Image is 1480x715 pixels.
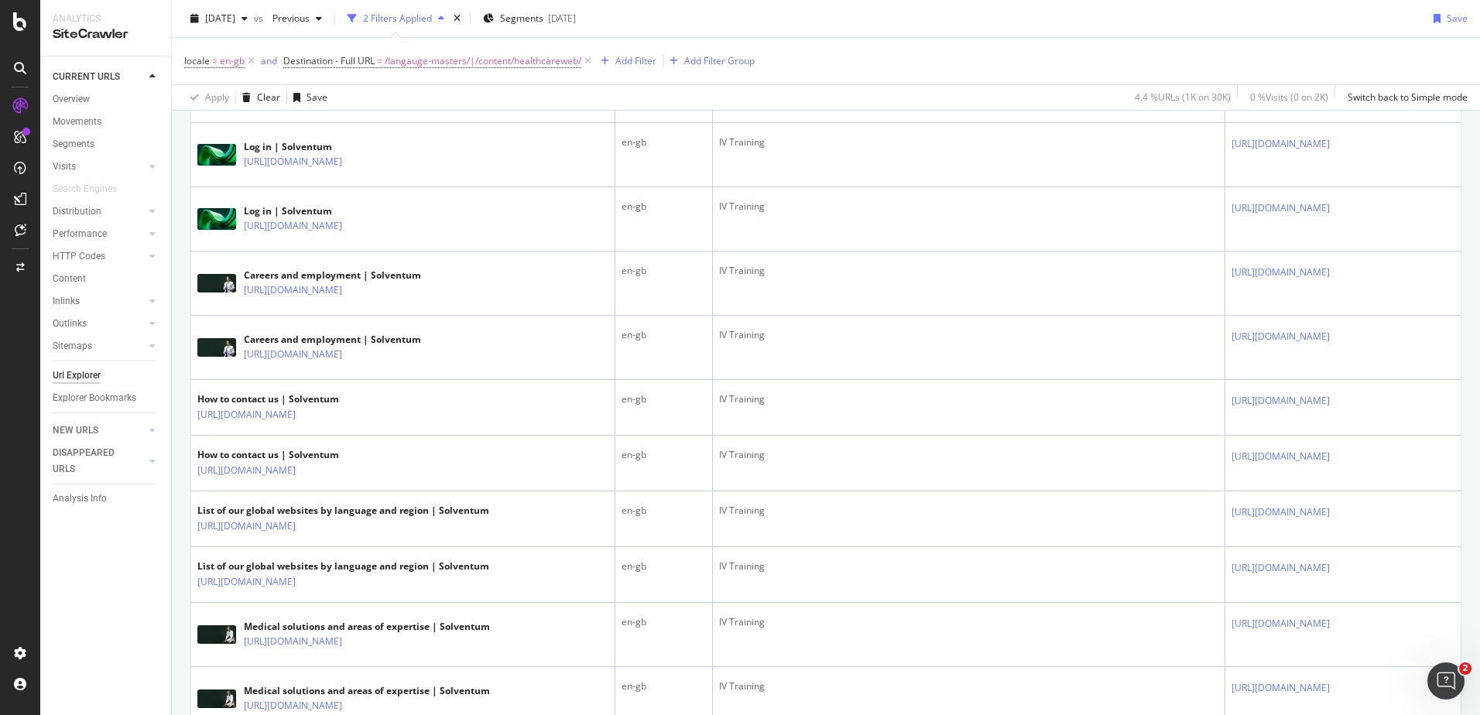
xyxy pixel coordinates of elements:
[254,12,266,25] span: vs
[244,282,342,298] a: [URL][DOMAIN_NAME]
[684,54,755,67] div: Add Filter Group
[205,91,229,104] div: Apply
[257,91,280,104] div: Clear
[719,504,1218,518] div: IV Training
[53,136,160,152] a: Segments
[53,91,160,108] a: Overview
[1232,680,1330,696] a: [URL][DOMAIN_NAME]
[53,159,76,175] div: Visits
[53,422,98,439] div: NEW URLS
[53,338,145,354] a: Sitemaps
[719,615,1218,629] div: IV Training
[53,293,145,310] a: Inlinks
[1232,505,1330,520] a: [URL][DOMAIN_NAME]
[1232,560,1330,576] a: [URL][DOMAIN_NAME]
[197,463,296,478] a: [URL][DOMAIN_NAME]
[197,144,236,166] img: main image
[53,226,107,242] div: Performance
[244,698,342,713] a: [URL][DOMAIN_NAME]
[197,559,489,573] div: List of our global websites by language and region | Solventum
[385,50,581,72] span: /langauge-masters/|/content/healthcareweb/
[53,136,94,152] div: Segments
[53,248,145,265] a: HTTP Codes
[287,85,327,110] button: Save
[244,140,409,154] div: Log in | Solventum
[1250,91,1328,104] div: 0 % Visits ( 0 on 2K )
[197,208,236,230] img: main image
[1232,265,1330,280] a: [URL][DOMAIN_NAME]
[261,53,277,68] button: and
[197,689,236,708] img: main image
[53,181,132,197] a: Search Engines
[622,328,706,342] div: en-gb
[363,12,432,25] div: 2 Filters Applied
[266,6,328,31] button: Previous
[197,518,296,534] a: [URL][DOMAIN_NAME]
[622,135,706,149] div: en-gb
[548,12,576,25] div: [DATE]
[719,392,1218,406] div: IV Training
[719,559,1218,573] div: IV Training
[622,615,706,629] div: en-gb
[244,684,490,698] div: Medical solutions and areas of expertise | Solventum
[53,390,160,406] a: Explorer Bookmarks
[53,293,80,310] div: Inlinks
[197,574,296,590] a: [URL][DOMAIN_NAME]
[719,135,1218,149] div: IV Training
[341,6,451,31] button: 2 Filters Applied
[53,26,159,43] div: SiteCrawler
[1232,449,1330,464] a: [URL][DOMAIN_NAME]
[197,274,236,292] img: main image
[53,181,117,197] div: Search Engines
[663,52,755,70] button: Add Filter Group
[622,559,706,573] div: en-gb
[244,204,409,218] div: Log in | Solventum
[53,368,101,384] div: Url Explorer
[53,226,145,242] a: Performance
[212,54,218,67] span: =
[244,620,490,634] div: Medical solutions and areas of expertise | Solventum
[261,54,277,67] div: and
[719,200,1218,214] div: IV Training
[622,679,706,693] div: en-gb
[615,54,656,67] div: Add Filter
[719,328,1218,342] div: IV Training
[53,422,145,439] a: NEW URLS
[53,204,145,220] a: Distribution
[1232,136,1330,152] a: [URL][DOMAIN_NAME]
[53,69,120,85] div: CURRENT URLS
[53,204,101,220] div: Distribution
[197,338,236,357] img: main image
[1459,662,1471,675] span: 2
[205,12,235,25] span: 2025 Sep. 17th
[53,338,92,354] div: Sitemaps
[53,316,145,332] a: Outlinks
[244,634,342,649] a: [URL][DOMAIN_NAME]
[622,392,706,406] div: en-gb
[197,392,363,406] div: How to contact us | Solventum
[53,159,145,175] a: Visits
[719,264,1218,278] div: IV Training
[1232,616,1330,631] a: [URL][DOMAIN_NAME]
[53,271,86,287] div: Content
[244,154,342,169] a: [URL][DOMAIN_NAME]
[244,269,421,282] div: Careers and employment | Solventum
[244,347,342,362] a: [URL][DOMAIN_NAME]
[1232,393,1330,409] a: [URL][DOMAIN_NAME]
[184,6,254,31] button: [DATE]
[451,11,464,26] div: times
[1232,329,1330,344] a: [URL][DOMAIN_NAME]
[197,407,296,422] a: [URL][DOMAIN_NAME]
[53,91,90,108] div: Overview
[719,448,1218,462] div: IV Training
[1427,6,1468,31] button: Save
[622,504,706,518] div: en-gb
[53,491,107,507] div: Analysis Info
[53,445,145,477] a: DISAPPEARED URLS
[622,200,706,214] div: en-gb
[622,448,706,462] div: en-gb
[1427,662,1465,700] iframe: Intercom live chat
[197,625,236,644] img: main image
[1348,91,1468,104] div: Switch back to Simple mode
[244,333,421,347] div: Careers and employment | Solventum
